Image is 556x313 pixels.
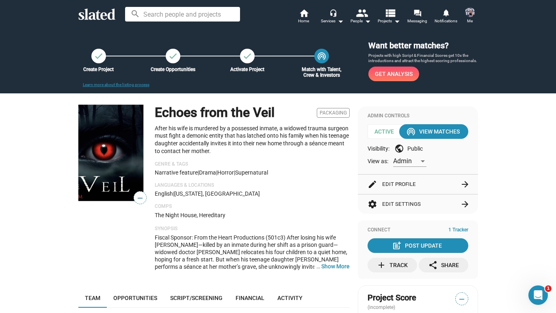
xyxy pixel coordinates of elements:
input: Search people and projects [125,7,240,22]
p: After his wife is murdered by a possessed inmate, a widowed trauma surgeon must fight a demonic e... [155,125,350,155]
span: — [134,193,146,203]
button: Activate Project [240,49,255,63]
a: Script/Screening [164,288,229,308]
span: Admin [393,157,412,165]
span: — [456,294,468,304]
mat-icon: arrow_forward [460,179,470,189]
span: Horror [217,169,234,176]
span: Activity [277,295,303,301]
mat-icon: arrow_forward [460,199,470,209]
div: Create Project [72,67,125,72]
span: Home [298,16,309,26]
a: Create Opportunities [166,49,180,63]
span: Notifications [435,16,457,26]
span: Drama [199,169,216,176]
p: Comps [155,203,350,210]
button: Nicole SellMe [460,6,480,27]
mat-icon: home [299,8,309,18]
mat-icon: arrow_drop_down [392,16,402,26]
div: Post Update [394,238,442,253]
mat-icon: arrow_drop_down [335,16,345,26]
button: Post Update [368,238,468,253]
button: View Matches [399,124,468,139]
p: Projects with high Script & Financial Scores get 10x the introductions and attract the highest sc... [368,53,478,64]
a: Opportunities [107,288,164,308]
img: Nicole Sell [465,7,475,17]
span: English [155,190,173,197]
mat-icon: check [242,51,252,61]
span: Opportunities [113,295,157,301]
button: Edit Settings [368,194,468,214]
span: Team [85,295,100,301]
div: View Matches [408,124,460,139]
mat-icon: headset_mic [329,9,337,16]
div: Activate Project [221,67,274,72]
span: [US_STATE], [GEOGRAPHIC_DATA] [174,190,260,197]
mat-icon: people [355,7,367,19]
div: Services [321,16,344,26]
div: Admin Controls [368,113,468,119]
mat-icon: forum [413,9,421,17]
span: Me [467,16,473,26]
span: … [313,263,321,270]
div: Track [376,258,408,272]
span: Projects [378,16,400,26]
a: Learn more about the listing process [83,82,149,87]
p: Synopsis [155,226,350,232]
span: (incomplete) [368,304,397,310]
span: Narrative feature [155,169,198,176]
span: 1 [545,285,552,292]
a: Team [78,288,107,308]
h3: Want better matches? [368,40,478,51]
span: Supernatural [235,169,268,176]
div: Create Opportunities [146,67,200,72]
span: | [173,190,174,197]
mat-icon: wifi_tethering [406,127,416,136]
span: Messaging [407,16,427,26]
span: | [234,169,235,176]
mat-icon: edit [368,179,377,189]
button: Services [318,8,346,26]
mat-icon: check [94,51,104,61]
button: Edit Profile [368,175,468,194]
button: Track [368,258,417,272]
div: Connect [368,227,468,233]
a: Home [290,8,318,26]
a: Activity [271,288,309,308]
div: Share [428,258,459,272]
mat-icon: settings [368,199,377,209]
span: Packaging [317,108,350,118]
p: Languages & Locations [155,182,350,189]
p: The Night House, Hereditary [155,212,350,219]
a: Notifications [432,8,460,26]
mat-icon: public [394,144,404,153]
mat-icon: arrow_drop_down [363,16,372,26]
mat-icon: wifi_tethering [317,51,327,61]
mat-icon: post_add [392,241,402,250]
span: Get Analysis [375,67,413,81]
a: Match with Talent, Crew & Investors [314,49,329,63]
mat-icon: share [428,260,438,270]
a: Messaging [403,8,432,26]
img: Echoes from the Veil [78,105,143,201]
span: Project Score [368,292,416,303]
button: …Show More [321,263,350,270]
span: Active [368,124,407,139]
mat-icon: view_list [384,7,396,19]
mat-icon: check [168,51,178,61]
h1: Echoes from the Veil [155,104,275,121]
span: Script/Screening [170,295,223,301]
mat-icon: notifications [442,9,450,16]
span: View as: [368,158,388,165]
span: | [216,169,217,176]
span: Financial [236,295,264,301]
a: Get Analysis [368,67,419,81]
button: Share [419,258,468,272]
div: Match with Talent, Crew & Investors [295,67,348,78]
button: Projects [375,8,403,26]
div: People [350,16,371,26]
a: Financial [229,288,271,308]
mat-icon: add [376,260,386,270]
div: Visibility: Public [368,144,468,153]
p: Genre & Tags [155,161,350,168]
